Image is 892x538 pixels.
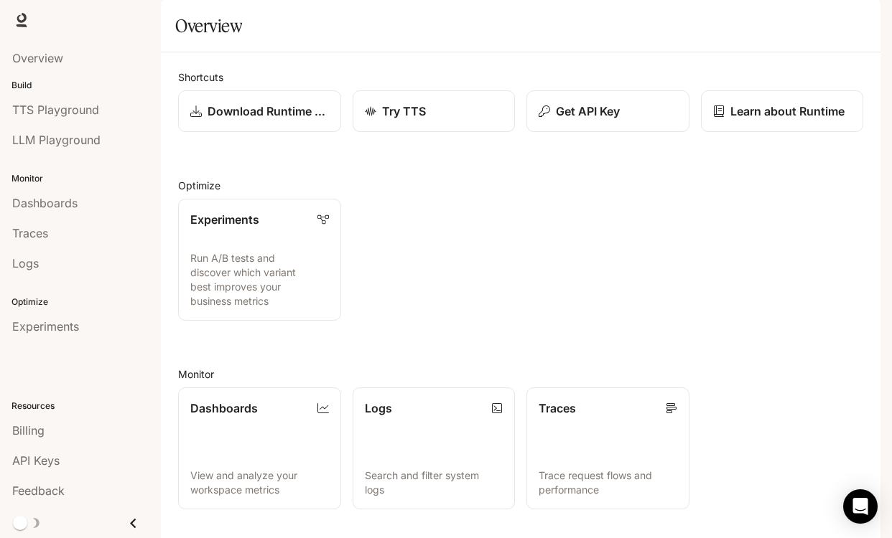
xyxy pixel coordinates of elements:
h2: Shortcuts [178,70,863,85]
p: Run A/B tests and discover which variant best improves your business metrics [190,251,329,308]
p: Try TTS [382,103,426,120]
p: Search and filter system logs [365,468,503,497]
p: Trace request flows and performance [539,468,677,497]
h1: Overview [175,11,242,40]
a: ExperimentsRun A/B tests and discover which variant best improves your business metrics [178,199,341,321]
h2: Monitor [178,367,863,382]
a: LogsSearch and filter system logs [353,387,516,509]
p: Logs [365,400,392,417]
p: Get API Key [556,103,620,120]
a: Download Runtime SDK [178,90,341,132]
p: Dashboards [190,400,258,417]
button: Get API Key [526,90,689,132]
p: View and analyze your workspace metrics [190,468,329,497]
a: Learn about Runtime [701,90,864,132]
a: DashboardsView and analyze your workspace metrics [178,387,341,509]
a: TracesTrace request flows and performance [526,387,689,509]
div: Open Intercom Messenger [843,489,878,524]
h2: Optimize [178,178,863,193]
a: Try TTS [353,90,516,132]
p: Experiments [190,211,259,228]
p: Traces [539,400,576,417]
p: Learn about Runtime [730,103,845,120]
p: Download Runtime SDK [208,103,329,120]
